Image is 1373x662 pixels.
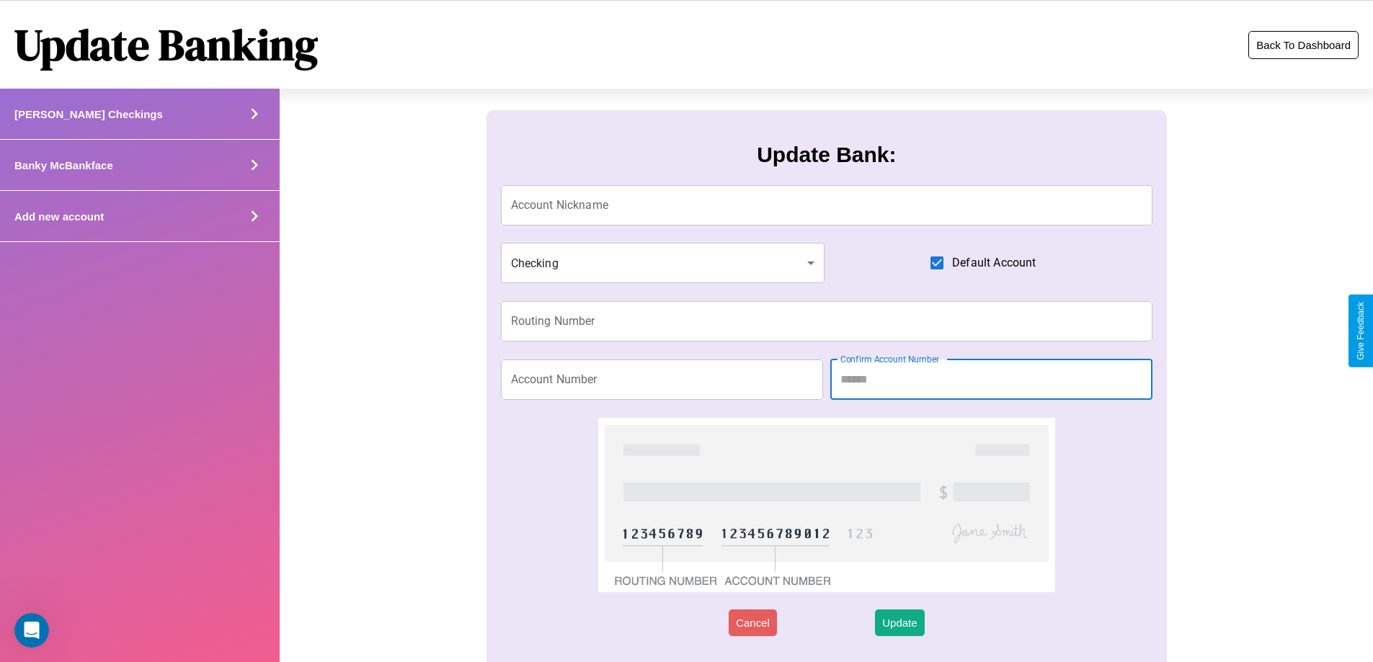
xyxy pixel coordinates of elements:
[14,210,104,223] h4: Add new account
[840,353,939,365] label: Confirm Account Number
[729,609,777,636] button: Cancel
[757,143,896,167] h3: Update Bank:
[1248,31,1359,59] button: Back To Dashboard
[952,254,1036,272] span: Default Account
[501,243,825,283] div: Checking
[14,613,49,648] iframe: Intercom live chat
[14,108,163,120] h4: [PERSON_NAME] Checkings
[1356,302,1366,360] div: Give Feedback
[14,15,318,74] h1: Update Banking
[14,159,113,171] h4: Banky McBankface
[875,609,924,636] button: Update
[598,418,1054,592] img: check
